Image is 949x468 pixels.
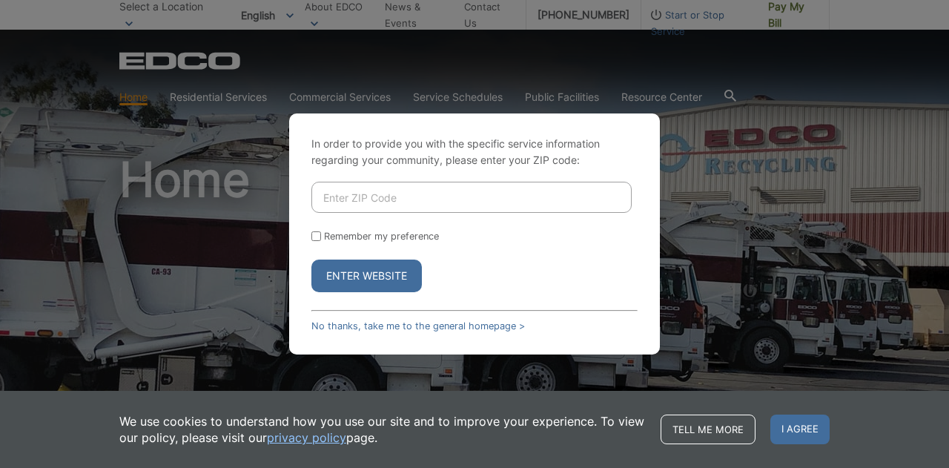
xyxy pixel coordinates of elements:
span: I agree [770,415,830,444]
p: We use cookies to understand how you use our site and to improve your experience. To view our pol... [119,413,646,446]
label: Remember my preference [324,231,439,242]
a: Tell me more [661,415,755,444]
input: Enter ZIP Code [311,182,632,213]
a: privacy policy [267,429,346,446]
button: Enter Website [311,260,422,292]
a: No thanks, take me to the general homepage > [311,320,525,332]
p: In order to provide you with the specific service information regarding your community, please en... [311,136,638,168]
